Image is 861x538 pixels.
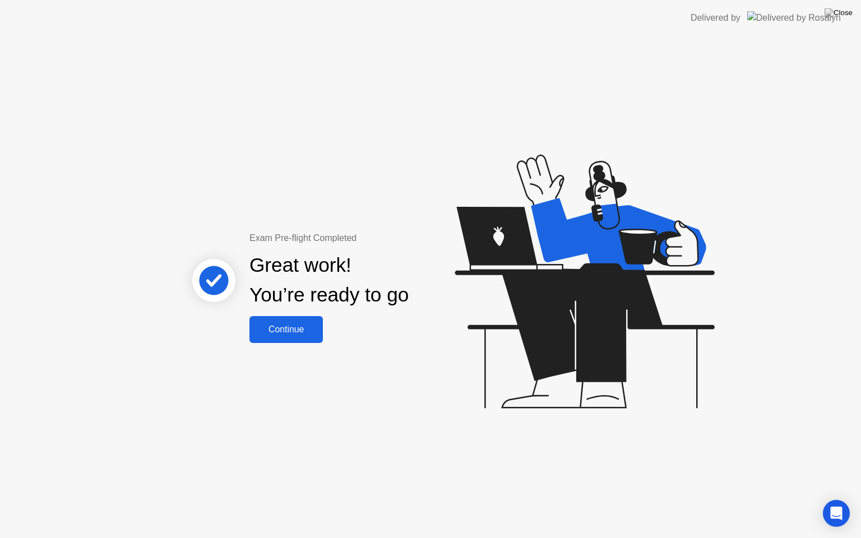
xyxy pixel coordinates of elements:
[249,251,409,310] div: Great work! You’re ready to go
[825,8,853,17] img: Close
[249,231,481,245] div: Exam Pre-flight Completed
[249,316,323,343] button: Continue
[253,324,320,335] div: Continue
[691,11,740,25] div: Delivered by
[747,11,841,24] img: Delivered by Rosalyn
[823,500,850,527] div: Open Intercom Messenger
